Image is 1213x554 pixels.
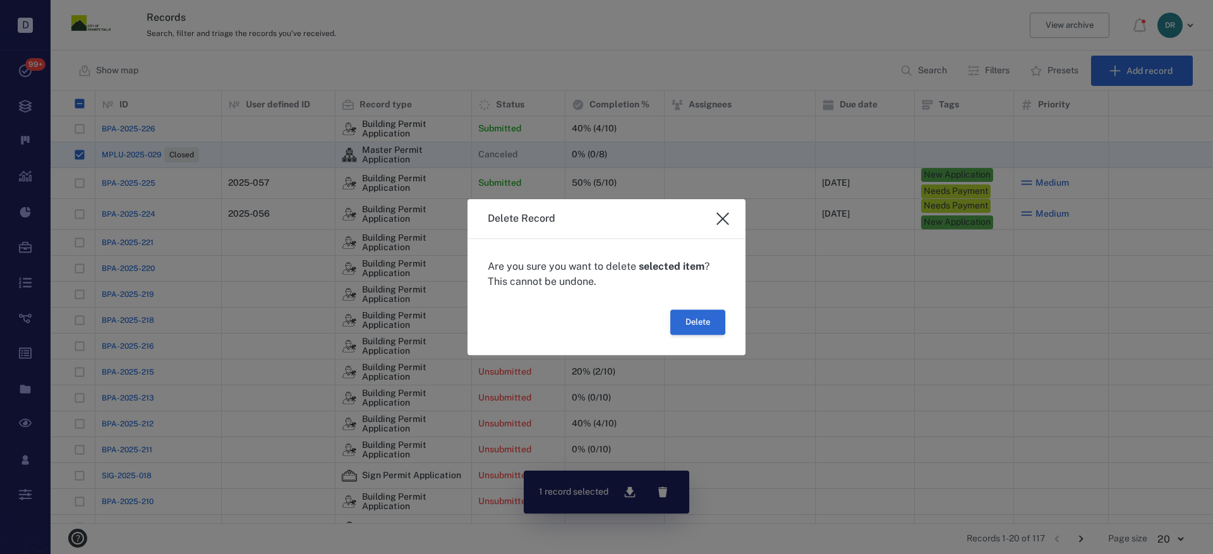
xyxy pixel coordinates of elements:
h3: Delete Record [488,211,555,226]
button: close [710,206,735,231]
button: Delete [670,310,725,335]
p: Are you sure you want to delete ? This cannot be undone. [488,259,725,289]
strong: selected item [639,260,704,272]
span: Help [28,9,54,20]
